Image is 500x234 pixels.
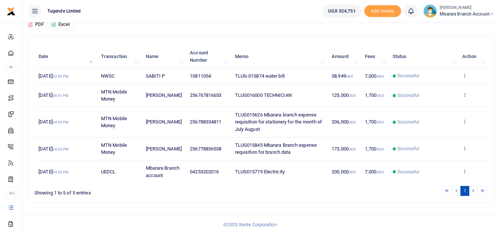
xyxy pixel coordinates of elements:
[397,145,419,152] span: Successful
[235,92,292,98] span: TLUG016000 TECHNICIAN
[34,45,97,68] th: Date: activate to sort column descending
[346,74,353,78] small: UGX
[319,4,364,18] li: Wallet ballance
[190,119,221,125] span: 256788334811
[7,8,16,14] a: logo-small logo-large logo-large
[146,92,182,98] span: [PERSON_NAME]
[235,112,322,132] span: TLUG015626 Mbarara branch expense requisition for stationery for the month of July August
[190,92,221,98] span: 256767816653
[397,72,419,79] span: Successful
[377,74,384,78] small: UGX
[377,94,384,98] small: UGX
[101,116,127,129] span: MTN Mobile Money
[44,8,84,14] span: Tugende Limited
[332,146,356,152] span: 173,000
[28,18,44,31] button: PDF
[349,147,356,151] small: UGX
[332,119,356,125] span: 206,000
[322,4,361,18] a: UGX 324,751
[146,146,182,152] span: [PERSON_NAME]
[377,147,384,151] small: UGX
[349,94,356,98] small: UGX
[377,120,384,124] small: UGX
[190,146,221,152] span: 256778836538
[46,18,76,31] button: Excel
[397,119,419,125] span: Successful
[364,5,401,17] span: Add money
[235,73,285,79] span: TLUG-015874 water bill
[34,185,220,197] div: Showing 1 to 5 of 5 entries
[328,45,361,68] th: Amount: activate to sort column ascending
[53,147,69,151] small: 04:32 PM
[332,92,356,98] span: 125,000
[146,119,182,125] span: [PERSON_NAME]
[190,73,211,79] span: 10811054
[365,119,384,125] span: 1,700
[97,45,142,68] th: Transaction: activate to sort column ascending
[458,45,488,68] th: Action: activate to sort column ascending
[190,169,219,174] span: 04253202016
[38,146,68,152] span: [DATE]
[101,142,127,155] span: MTN Mobile Money
[397,169,419,175] span: Successful
[38,119,68,125] span: [DATE]
[186,45,231,68] th: Account Number: activate to sort column ascending
[235,169,285,174] span: TLUG015779 Electricity
[235,142,317,155] span: TLUG015845 Mbarara Branch expense requisition for branch data
[365,146,384,152] span: 1,700
[53,170,69,174] small: 04:28 PM
[365,169,384,174] span: 7,000
[460,186,469,196] a: 1
[365,73,384,79] span: 7,000
[38,169,68,174] span: [DATE]
[377,170,384,174] small: UGX
[364,8,401,13] a: Add money
[7,7,16,16] img: logo-small
[365,92,384,98] span: 1,700
[53,94,69,98] small: 08:51 PM
[440,5,494,11] small: [PERSON_NAME]
[332,169,356,174] span: 200,000
[101,169,116,174] span: UEDCL
[397,92,419,99] span: Successful
[6,61,16,73] li: M
[349,120,356,124] small: UGX
[231,45,328,68] th: Memo: activate to sort column ascending
[101,73,115,79] span: NWSC
[328,7,356,15] span: UGX 324,751
[440,11,494,17] span: Mbarara Branch account
[423,4,494,18] a: profile-user [PERSON_NAME] Mbarara Branch account
[364,5,401,17] li: Toup your wallet
[332,73,353,79] span: 38,949
[53,74,69,78] small: 02:50 PM
[361,45,389,68] th: Fees: activate to sort column ascending
[349,170,356,174] small: UGX
[423,4,437,18] img: profile-user
[389,45,458,68] th: Status: activate to sort column ascending
[6,187,16,199] li: Ac
[141,45,186,68] th: Name: activate to sort column ascending
[38,92,68,98] span: [DATE]
[38,73,68,79] span: [DATE]
[146,165,179,178] span: Mbarara Branch account
[53,120,69,124] small: 04:39 PM
[146,73,165,79] span: SABITI P
[101,89,127,102] span: MTN Mobile Money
